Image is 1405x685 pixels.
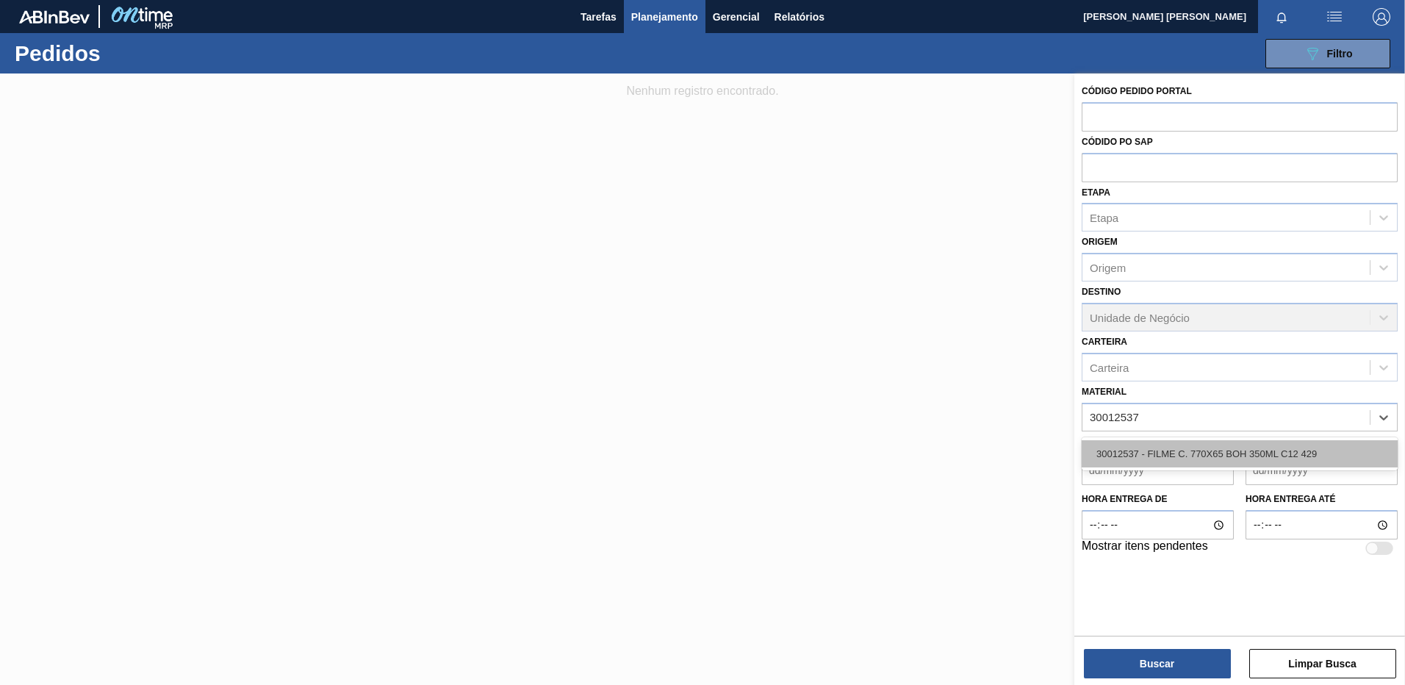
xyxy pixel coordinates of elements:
img: userActions [1326,8,1343,26]
label: Códido PO SAP [1082,137,1153,147]
span: Tarefas [581,8,617,26]
div: Origem [1090,262,1126,274]
span: Filtro [1327,48,1353,60]
span: Relatórios [775,8,824,26]
img: Logout [1373,8,1390,26]
input: dd/mm/yyyy [1082,456,1234,485]
button: Notificações [1258,7,1305,27]
span: Gerencial [713,8,760,26]
img: TNhmsLtSVTkK8tSr43FrP2fwEKptu5GPRR3wAAAABJRU5ErkJggg== [19,10,90,24]
div: Carteira [1090,361,1129,373]
span: Planejamento [631,8,698,26]
label: Hora entrega de [1082,489,1234,510]
div: 30012537 - FILME C. 770X65 BOH 350ML C12 429 [1082,440,1398,467]
label: Código Pedido Portal [1082,86,1192,96]
label: Carteira [1082,337,1127,347]
label: Destino [1082,287,1121,297]
label: Etapa [1082,187,1110,198]
h1: Pedidos [15,45,234,62]
label: Material [1082,387,1126,397]
input: dd/mm/yyyy [1246,456,1398,485]
div: Etapa [1090,212,1118,224]
label: Mostrar itens pendentes [1082,539,1208,557]
button: Filtro [1265,39,1390,68]
label: Hora entrega até [1246,489,1398,510]
label: Origem [1082,237,1118,247]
